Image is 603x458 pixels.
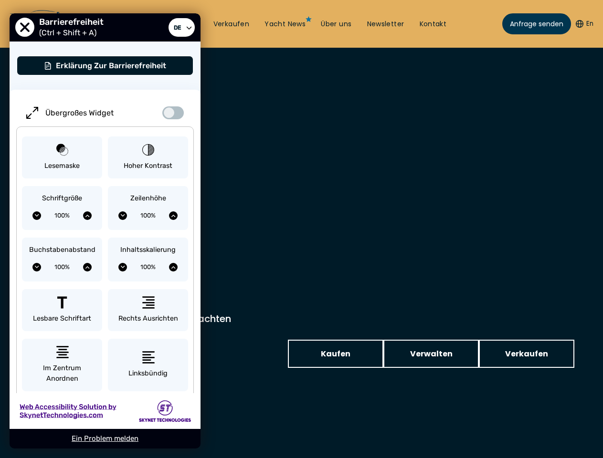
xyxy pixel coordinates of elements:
button: Hoher Kontrast [108,136,188,179]
button: Lesbare Schriftart [22,289,102,332]
span: Zeilenhöhe [130,193,166,204]
span: Buchstabenabstand [29,245,95,255]
span: Barrierefreiheit [39,17,108,27]
a: Kaufen [288,340,383,368]
button: Erklärung zur Barrierefreiheit [17,56,193,75]
button: En [576,19,593,29]
span: Inhaltsskalierung [120,245,176,255]
button: Lesemaske [22,136,102,179]
button: Im Zentrum anordnen [22,339,102,391]
span: Aktuelle Inhaltsskalierung [127,260,169,274]
a: Newsletter [367,20,404,29]
button: Rechts ausrichten [108,289,188,332]
span: Erklärung zur Barrierefreiheit [56,61,166,70]
a: Sprache auswählen [169,18,195,37]
div: User Preferences [10,13,201,448]
a: Verwalten [383,340,479,368]
button: Buchstabenabstand verringern [32,263,41,271]
span: Aktuelle Schriftgröße [41,208,83,223]
a: Verkaufen [479,340,574,368]
img: Web Accessibility Solution by Skynet Technologies [19,402,116,420]
img: Skynet [139,400,191,422]
a: Web Accessibility Solution by Skynet Technologies Skynet [10,393,201,429]
button: Inhaltsskalierung erhöhen [169,263,178,271]
a: Kontakt [420,20,447,29]
button: Schriftgröße vergrößern [83,211,92,220]
button: Erhöhen Sie die Zeilenhöhe [169,211,178,220]
span: Aktueller Buchstabenabstand [41,260,83,274]
button: Zeilenhöhe verringern [118,211,127,220]
a: Yacht News [264,20,306,29]
span: Anfrage senden [510,19,563,29]
span: Übergroßes Widget [45,108,114,117]
span: Verkaufen [505,348,548,360]
button: Verringern Sie die Schriftgröße [32,211,41,220]
span: Schriftgröße [42,193,82,204]
a: Über uns [321,20,351,29]
a: Ein Problem melden [72,434,138,443]
span: Verwalten [410,348,453,360]
button: Inhaltsskalierung verringern [118,263,127,271]
a: Anfrage senden [502,13,571,34]
a: Verkaufen [213,20,250,29]
span: (Ctrl + Shift + A) [39,28,101,37]
button: Erhöhen Sie den Buchstabenabstand [83,263,92,271]
span: Kaufen [321,348,350,360]
button: Linksbündig [108,339,188,391]
span: Aktuelle Zeilenhöhe [127,208,169,223]
button: Schließen Sie das Menü 'Eingabehilfen'. [15,18,34,37]
span: de [171,21,183,33]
